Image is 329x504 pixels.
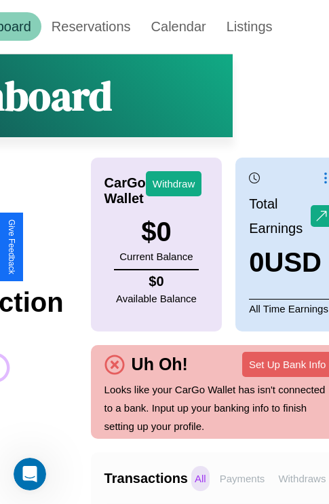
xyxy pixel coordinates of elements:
[14,458,46,490] iframe: Intercom live chat
[146,171,202,196] button: Withdraw
[7,219,16,274] div: Give Feedback
[249,192,311,240] p: Total Earnings
[119,247,193,266] p: Current Balance
[41,12,141,41] a: Reservations
[125,355,195,374] h4: Uh Oh!
[275,466,329,491] p: Withdraws
[216,12,283,41] a: Listings
[119,217,193,247] h3: $ 0
[191,466,210,491] p: All
[141,12,216,41] a: Calendar
[116,274,197,289] h4: $ 0
[104,175,146,206] h4: CarGo Wallet
[116,289,197,308] p: Available Balance
[104,471,188,486] h4: Transactions
[216,466,269,491] p: Payments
